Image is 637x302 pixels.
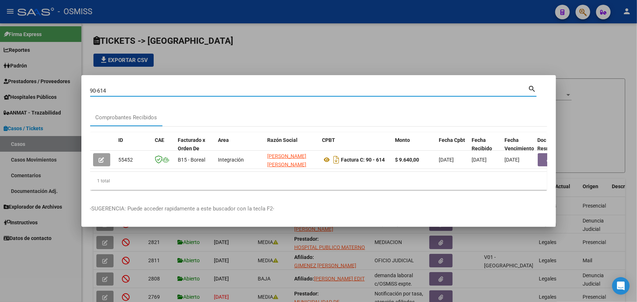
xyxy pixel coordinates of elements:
[392,132,436,164] datatable-header-cell: Monto
[268,137,298,143] span: Razón Social
[528,84,537,93] mat-icon: search
[268,152,316,167] div: 27303447690
[538,137,571,151] span: Doc Respaldatoria
[505,137,534,151] span: Fecha Vencimiento
[178,137,206,151] span: Facturado x Orden De
[472,137,492,151] span: Fecha Recibido
[218,137,229,143] span: Area
[116,132,152,164] datatable-header-cell: ID
[96,113,157,122] div: Comprobantes Recibidos
[119,137,123,143] span: ID
[90,205,547,213] p: -SUGERENCIA: Puede acceder rapidamente a este buscador con la tecla F2-
[472,157,487,163] span: [DATE]
[175,132,215,164] datatable-header-cell: Facturado x Orden De
[152,132,175,164] datatable-header-cell: CAE
[178,157,206,163] span: B15 - Boreal
[439,157,454,163] span: [DATE]
[215,132,265,164] datatable-header-cell: Area
[505,157,520,163] span: [DATE]
[436,132,469,164] datatable-header-cell: Fecha Cpbt
[469,132,502,164] datatable-header-cell: Fecha Recibido
[90,172,547,190] div: 1 total
[395,137,410,143] span: Monto
[265,132,319,164] datatable-header-cell: Razón Social
[341,157,385,163] strong: Factura C: 90 - 614
[119,156,149,164] div: 55452
[395,157,419,163] strong: $ 9.640,00
[439,137,465,143] span: Fecha Cpbt
[268,153,307,167] span: [PERSON_NAME] [PERSON_NAME]
[612,277,630,295] div: Open Intercom Messenger
[155,137,165,143] span: CAE
[332,154,341,166] i: Descargar documento
[319,132,392,164] datatable-header-cell: CPBT
[502,132,535,164] datatable-header-cell: Fecha Vencimiento
[218,157,244,163] span: Integración
[535,132,579,164] datatable-header-cell: Doc Respaldatoria
[322,137,335,143] span: CPBT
